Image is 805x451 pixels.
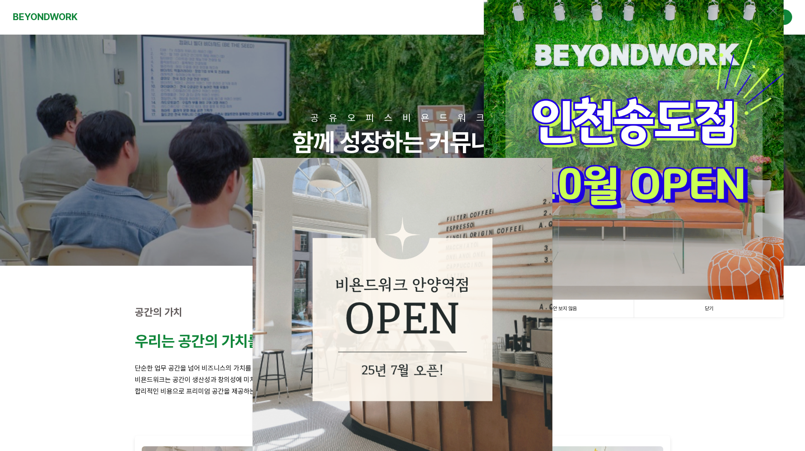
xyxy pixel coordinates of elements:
strong: 우리는 공간의 가치를 높입니다. [135,332,322,350]
strong: 공간의 가치 [135,306,182,318]
p: 비욘드워크는 공간이 생산성과 창의성에 미치는 영향을 잘 알고 있습니다. [135,374,670,386]
a: 닫기 [634,300,784,317]
a: 1일 동안 보지 않음 [484,300,634,317]
p: 합리적인 비용으로 프리미엄 공간을 제공하는 것이 비욘드워크의 철학입니다. [135,386,670,397]
a: BEYONDWORK [13,9,78,25]
p: 단순한 업무 공간을 넘어 비즈니스의 가치를 높이는 영감의 공간을 만듭니다. [135,362,670,374]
